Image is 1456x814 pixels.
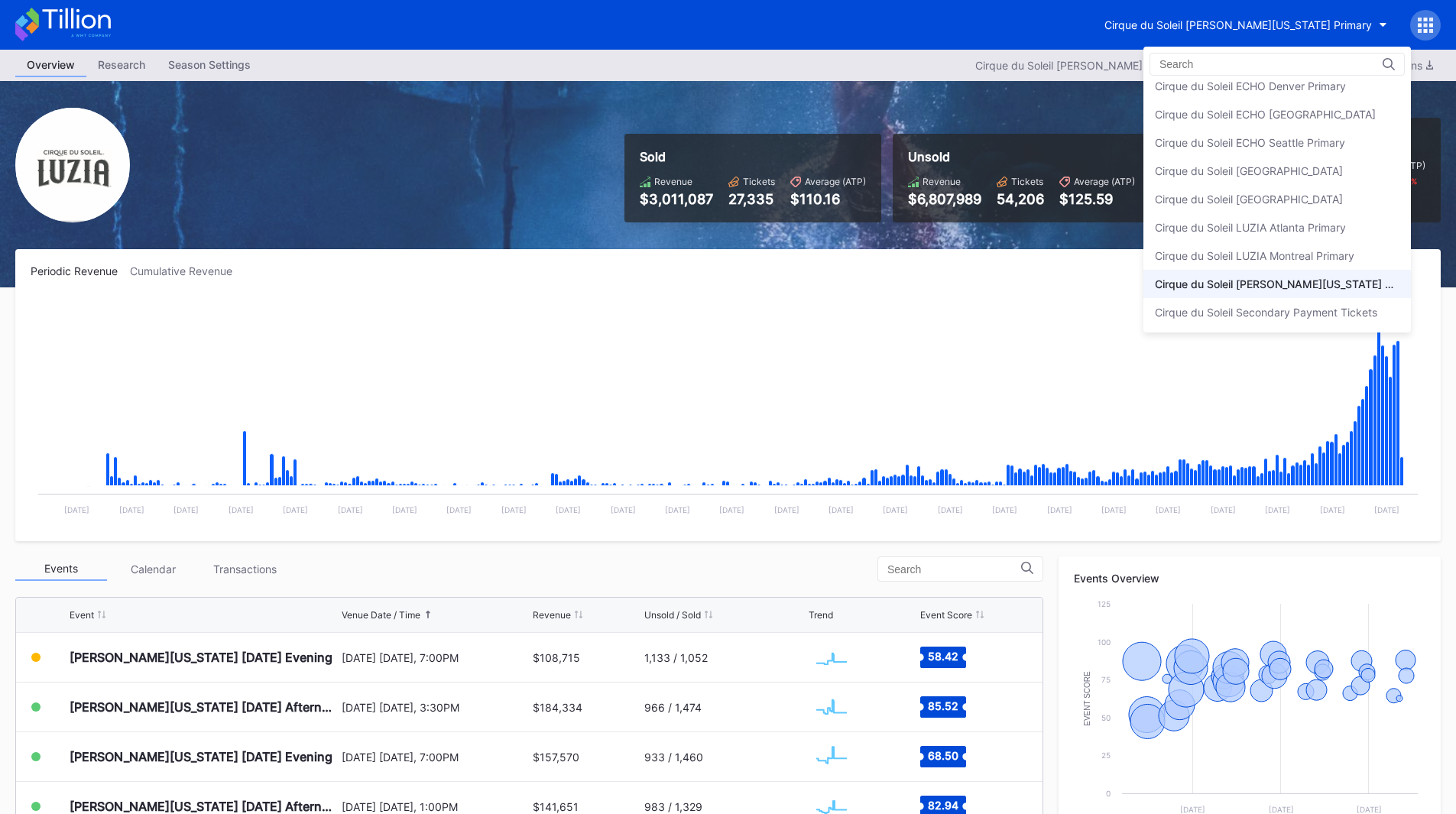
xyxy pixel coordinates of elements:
[1155,277,1399,290] div: Cirque du Soleil [PERSON_NAME][US_STATE] Primary
[1155,306,1377,319] div: Cirque du Soleil Secondary Payment Tickets
[1155,79,1346,92] div: Cirque du Soleil ECHO Denver Primary
[1155,193,1343,206] div: Cirque du Soleil [GEOGRAPHIC_DATA]
[1155,221,1346,234] div: Cirque du Soleil LUZIA Atlanta Primary
[1155,164,1343,177] div: Cirque du Soleil [GEOGRAPHIC_DATA]
[1155,108,1376,121] div: Cirque du Soleil ECHO [GEOGRAPHIC_DATA]
[1155,136,1345,149] div: Cirque du Soleil ECHO Seattle Primary
[1159,58,1293,70] input: Search
[1155,249,1354,262] div: Cirque du Soleil LUZIA Montreal Primary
